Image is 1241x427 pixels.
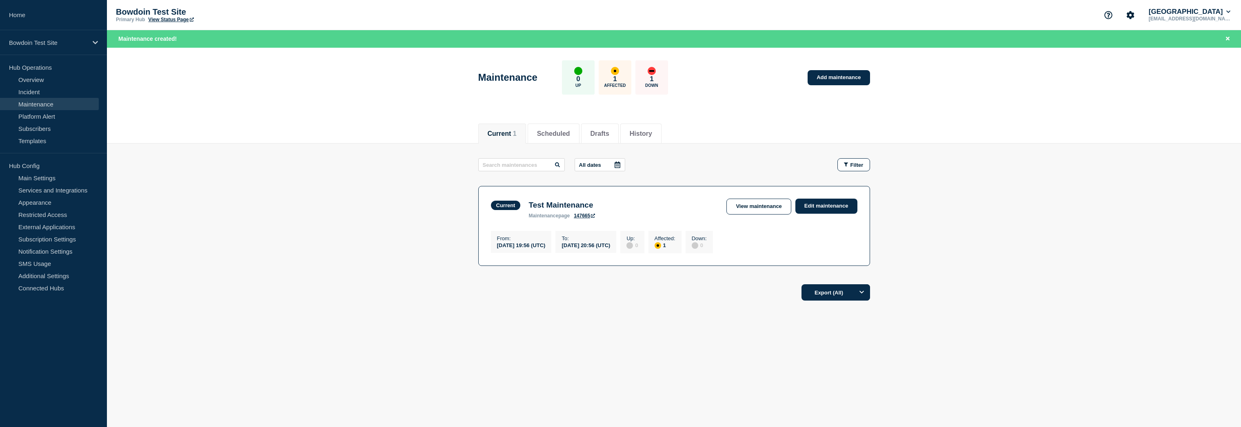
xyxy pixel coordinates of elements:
p: page [528,213,570,219]
p: Bowdoin Test Site [9,39,87,46]
div: 1 [655,241,675,249]
button: Scheduled [537,130,570,137]
div: disabled [626,242,633,249]
button: History [630,130,652,137]
span: Maintenance created! [118,35,177,42]
div: down [648,67,656,75]
div: up [574,67,582,75]
p: Primary Hub [116,17,145,22]
input: Search maintenances [478,158,565,171]
button: Options [854,284,870,301]
button: Account settings [1122,7,1139,24]
button: Current 1 [488,130,517,137]
div: [DATE] 20:56 (UTC) [562,241,610,248]
p: Down : [692,235,707,241]
p: Affected [604,83,626,88]
a: Edit maintenance [795,199,857,214]
p: All dates [579,162,601,168]
p: From : [497,235,546,241]
div: affected [611,67,619,75]
div: [DATE] 19:56 (UTC) [497,241,546,248]
h1: Maintenance [478,72,537,83]
p: Up : [626,235,638,241]
span: maintenance [528,213,558,219]
p: 1 [613,75,617,83]
p: To : [562,235,610,241]
p: Down [645,83,658,88]
a: View maintenance [726,199,791,215]
a: View Status Page [148,17,193,22]
button: [GEOGRAPHIC_DATA] [1147,8,1232,16]
span: Filter [850,162,864,168]
div: 0 [692,241,707,249]
button: Close banner [1223,34,1233,44]
p: Affected : [655,235,675,241]
p: 1 [650,75,653,83]
button: Filter [837,158,870,171]
h3: Test Maintenance [528,201,595,210]
div: Current [496,202,515,208]
p: [EMAIL_ADDRESS][DOMAIN_NAME] [1147,16,1232,22]
p: Bowdoin Test Site [116,7,279,17]
div: affected [655,242,661,249]
button: Export (All) [801,284,870,301]
a: 147665 [574,213,595,219]
button: Drafts [591,130,609,137]
p: 0 [576,75,580,83]
button: Support [1100,7,1117,24]
p: Up [575,83,581,88]
div: disabled [692,242,698,249]
span: 1 [513,130,517,137]
a: Add maintenance [808,70,870,85]
button: All dates [575,158,625,171]
div: 0 [626,241,638,249]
